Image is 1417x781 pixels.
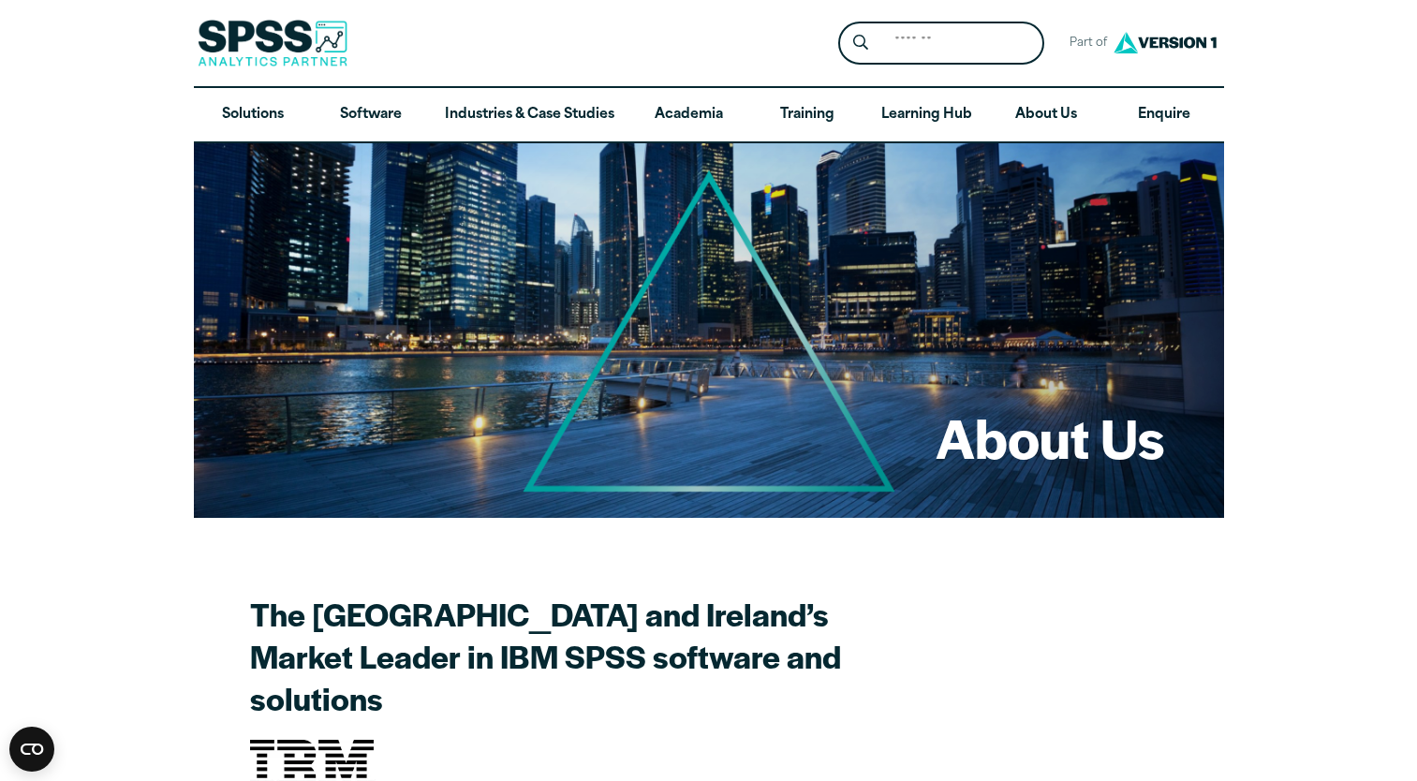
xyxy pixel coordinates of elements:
a: Enquire [1105,88,1223,142]
a: Academia [629,88,747,142]
span: Part of [1059,30,1109,57]
button: Open CMP widget [9,727,54,772]
h2: The [GEOGRAPHIC_DATA] and Ireland’s Market Leader in IBM SPSS software and solutions [250,593,875,719]
a: Learning Hub [866,88,987,142]
img: Version1 Logo [1109,25,1221,60]
a: Training [747,88,865,142]
svg: Search magnifying glass icon [853,35,868,51]
a: Software [312,88,430,142]
nav: Desktop version of site main menu [194,88,1224,142]
a: About Us [987,88,1105,142]
form: Site Header Search Form [838,22,1044,66]
img: SPSS Analytics Partner [198,20,347,66]
h1: About Us [936,401,1164,474]
button: Search magnifying glass icon [843,26,878,61]
a: Solutions [194,88,312,142]
a: Industries & Case Studies [430,88,629,142]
